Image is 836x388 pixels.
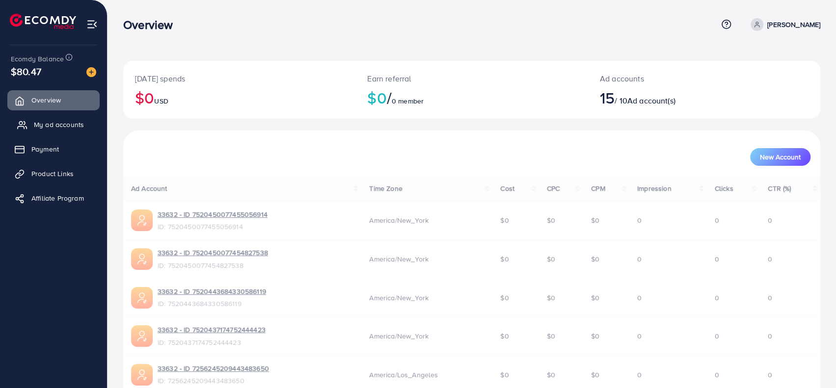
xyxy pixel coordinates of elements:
span: Payment [31,144,59,154]
h2: $0 [135,88,344,107]
span: New Account [760,154,801,160]
p: [DATE] spends [135,73,344,84]
h3: Overview [123,18,181,32]
h2: / 10 [600,88,751,107]
a: Affiliate Program [7,188,100,208]
span: 15 [600,86,615,109]
img: image [86,67,96,77]
a: Overview [7,90,100,110]
span: USD [154,96,168,106]
span: Affiliate Program [31,193,84,203]
span: Product Links [31,169,74,179]
span: / [387,86,392,109]
a: [PERSON_NAME] [747,18,820,31]
span: $80.47 [11,64,41,78]
p: [PERSON_NAME] [767,19,820,30]
img: menu [86,19,98,30]
a: My ad accounts [7,115,100,134]
a: Product Links [7,164,100,183]
span: Ecomdy Balance [11,54,64,64]
span: 0 member [392,96,424,106]
span: My ad accounts [34,120,84,129]
button: New Account [750,148,810,166]
h2: $0 [367,88,576,107]
span: Ad account(s) [627,95,675,106]
p: Earn referral [367,73,576,84]
iframe: Chat [794,344,829,381]
span: Overview [31,95,61,105]
a: Payment [7,139,100,159]
img: logo [10,14,76,29]
p: Ad accounts [600,73,751,84]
